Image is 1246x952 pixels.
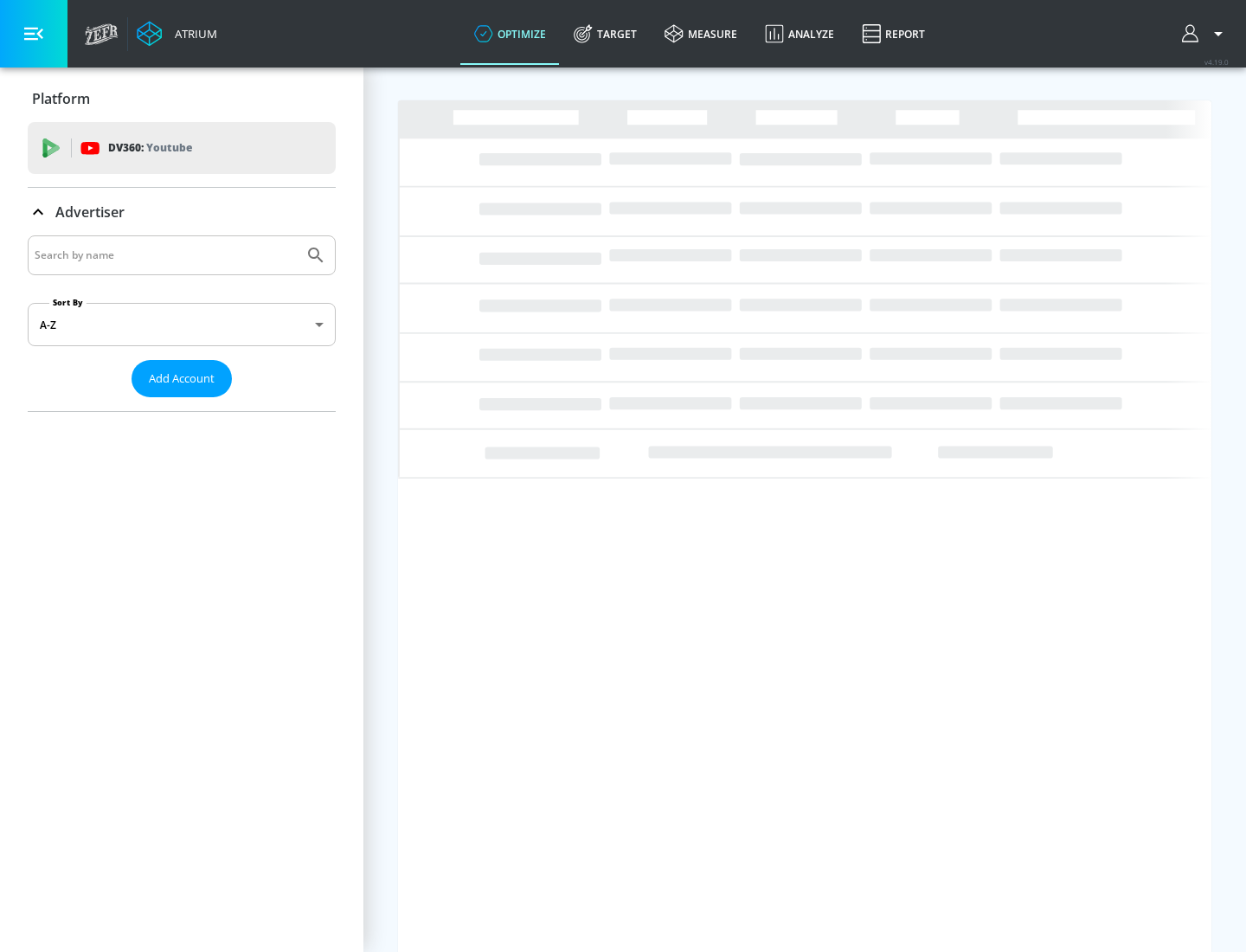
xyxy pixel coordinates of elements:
div: Platform [28,74,336,123]
a: Target [560,3,651,65]
a: measure [651,3,751,65]
span: Add Account [149,369,215,389]
div: DV360: Youtube [28,122,336,174]
a: Atrium [137,21,217,47]
p: Platform [32,89,90,108]
p: DV360: [108,138,192,158]
div: Atrium [168,26,217,42]
input: Search by name [35,244,297,267]
div: A-Z [28,303,336,346]
nav: list of Advertiser [28,397,336,411]
label: Sort By [49,297,87,308]
p: Youtube [146,138,192,157]
a: Report [848,3,939,65]
p: Advertiser [55,203,125,222]
a: optimize [460,3,560,65]
a: Analyze [751,3,848,65]
button: Add Account [132,360,232,397]
div: Advertiser [28,188,336,236]
div: Advertiser [28,235,336,411]
span: v 4.19.0 [1204,57,1229,67]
